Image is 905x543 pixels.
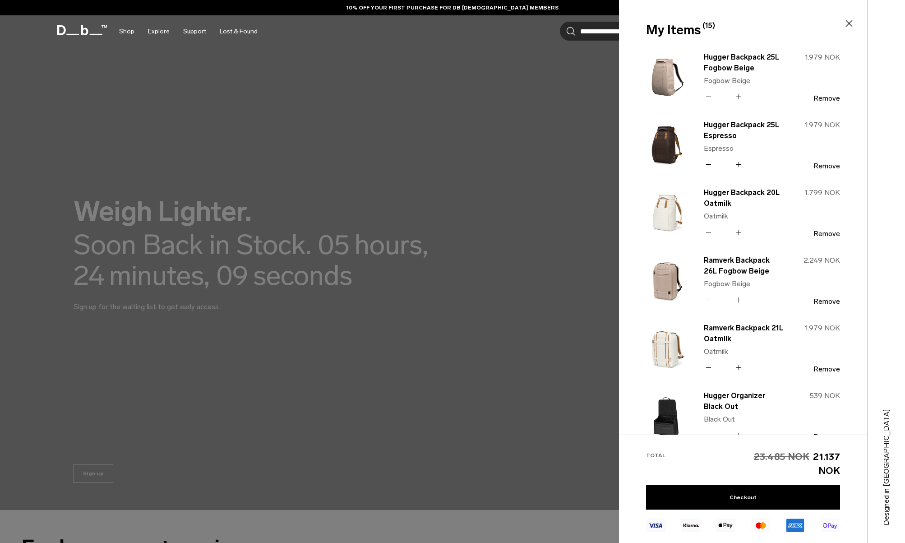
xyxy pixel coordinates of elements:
[805,324,840,332] span: 1.979 NOK
[881,390,892,525] p: Designed in [GEOGRAPHIC_DATA]
[803,256,840,265] span: 2.249 NOK
[813,297,840,306] button: Remove
[704,323,783,344] a: Ramverk Backpack 21L Oatmilk
[646,21,838,40] div: My Items
[112,15,264,47] nav: Main Navigation
[704,52,783,74] a: Hugger Backpack 25L Fogbow Beige
[183,15,206,47] a: Support
[704,278,783,289] p: Fogbow Beige
[220,15,258,47] a: Lost & Found
[810,391,840,400] span: 539 NOK
[813,365,840,373] button: Remove
[704,390,783,412] a: Hugger Organizer Black Out
[702,20,715,31] span: (15)
[813,433,840,441] button: Remove
[346,4,559,12] a: 10% OFF YOUR FIRST PURCHASE FOR DB [DEMOGRAPHIC_DATA] MEMBERS
[805,53,840,61] span: 1.979 NOK
[813,451,840,477] span: 21.137 NOK
[646,485,840,510] a: Checkout
[704,120,783,141] a: Hugger Backpack 25L Espresso
[704,255,783,277] a: Ramverk Backpack 26L Fogbow Beige
[119,15,134,47] a: Shop
[704,75,783,86] p: Fogbow Beige
[813,162,840,170] button: Remove
[646,452,665,459] span: Total
[704,187,783,209] a: Hugger Backpack 20L Oatmilk
[704,346,783,357] p: Oatmilk
[805,121,840,129] span: 1.979 NOK
[804,188,840,197] span: 1.799 NOK
[704,211,783,222] p: Oatmilk
[813,94,840,102] button: Remove
[704,414,783,425] p: Black Out
[754,451,811,462] span: 23.485 NOK
[148,15,170,47] a: Explore
[813,230,840,238] button: Remove
[704,143,783,154] p: Espresso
